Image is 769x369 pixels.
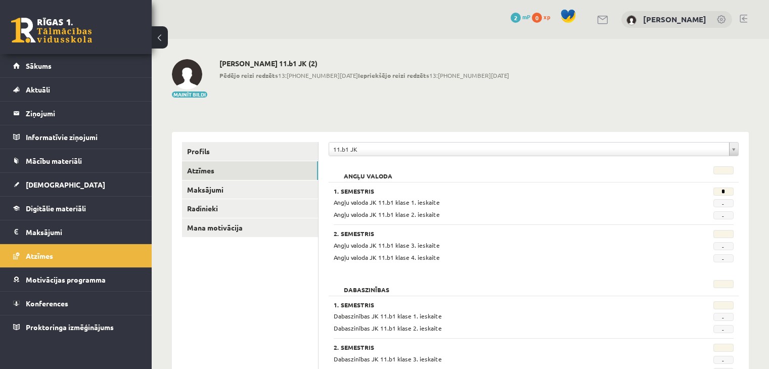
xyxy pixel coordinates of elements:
span: Atzīmes [26,251,53,260]
span: [DEMOGRAPHIC_DATA] [26,180,105,189]
span: Aktuāli [26,85,50,94]
legend: Informatīvie ziņojumi [26,125,139,149]
a: 11.b1 JK [329,143,738,156]
img: Alvis Buģis [172,59,202,89]
a: Maksājumi [13,220,139,244]
a: Aktuāli [13,78,139,101]
a: Ziņojumi [13,102,139,125]
span: Konferences [26,299,68,308]
span: Dabaszinības JK 11.b1 klase 3. ieskaite [334,355,442,363]
a: Proktoringa izmēģinājums [13,315,139,339]
h3: 1. Semestris [334,301,664,308]
span: - [713,254,734,262]
span: Mācību materiāli [26,156,82,165]
span: xp [544,13,550,21]
span: - [713,356,734,364]
h3: 1. Semestris [334,188,664,195]
a: Rīgas 1. Tālmācības vidusskola [11,18,92,43]
h2: [PERSON_NAME] 11.b1 JK (2) [219,59,509,68]
legend: Maksājumi [26,220,139,244]
a: Mana motivācija [182,218,318,237]
span: Angļu valoda JK 11.b1 klase 1. ieskaite [334,198,440,206]
span: Angļu valoda JK 11.b1 klase 3. ieskaite [334,241,440,249]
span: 0 [532,13,542,23]
span: 13:[PHONE_NUMBER][DATE] 13:[PHONE_NUMBER][DATE] [219,71,509,80]
h2: Dabaszinības [334,280,399,290]
span: Angļu valoda JK 11.b1 klase 2. ieskaite [334,210,440,218]
h3: 2. Semestris [334,230,664,237]
span: mP [522,13,530,21]
a: Atzīmes [182,161,318,180]
a: Sākums [13,54,139,77]
a: Profils [182,142,318,161]
a: Mācību materiāli [13,149,139,172]
a: Informatīvie ziņojumi [13,125,139,149]
a: Konferences [13,292,139,315]
span: Sākums [26,61,52,70]
h2: Angļu valoda [334,166,402,176]
span: 11.b1 JK [333,143,725,156]
a: 0 xp [532,13,555,21]
span: Proktoringa izmēģinājums [26,322,114,332]
legend: Ziņojumi [26,102,139,125]
span: - [713,325,734,333]
a: [DEMOGRAPHIC_DATA] [13,173,139,196]
a: [PERSON_NAME] [643,14,706,24]
h3: 2. Semestris [334,344,664,351]
span: - [713,199,734,207]
span: Angļu valoda JK 11.b1 klase 4. ieskaite [334,253,440,261]
button: Mainīt bildi [172,91,207,98]
a: Maksājumi [182,180,318,199]
img: Alvis Buģis [626,15,637,25]
b: Iepriekšējo reizi redzēts [358,71,429,79]
a: Motivācijas programma [13,268,139,291]
span: - [713,211,734,219]
a: Digitālie materiāli [13,197,139,220]
span: Motivācijas programma [26,275,106,284]
a: Atzīmes [13,244,139,267]
span: - [713,313,734,321]
a: 2 mP [511,13,530,21]
span: Dabaszinības JK 11.b1 klase 2. ieskaite [334,324,442,332]
b: Pēdējo reizi redzēts [219,71,278,79]
span: 2 [511,13,521,23]
span: Digitālie materiāli [26,204,86,213]
span: - [713,242,734,250]
a: Radinieki [182,199,318,218]
span: Dabaszinības JK 11.b1 klase 1. ieskaite [334,312,442,320]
